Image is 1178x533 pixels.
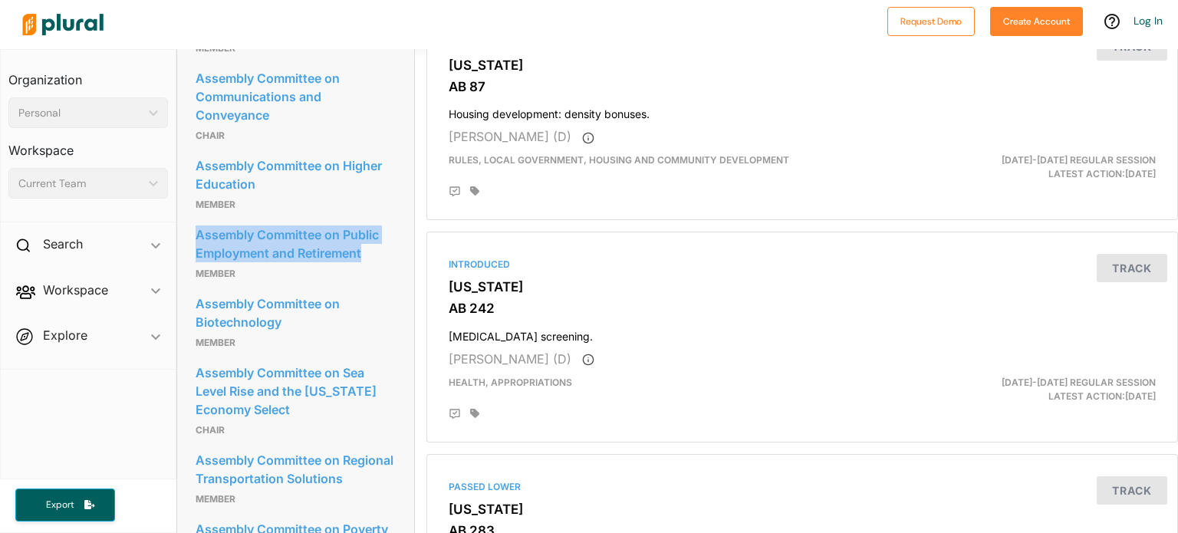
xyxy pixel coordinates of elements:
h3: [US_STATE] [449,502,1156,517]
button: Track [1097,254,1167,282]
span: [DATE]-[DATE] Regular Session [1002,377,1156,388]
p: Member [196,490,397,508]
h3: AB 242 [449,301,1156,316]
span: [PERSON_NAME] (D) [449,351,571,367]
p: Member [196,196,397,214]
h3: [US_STATE] [449,279,1156,294]
p: Chair [196,421,397,439]
div: Passed Lower [449,480,1156,494]
p: Chair [196,127,397,145]
a: Create Account [990,12,1083,28]
span: [PERSON_NAME] (D) [449,129,571,144]
div: Latest Action: [DATE] [924,376,1167,403]
button: Export [15,489,115,521]
div: Add tags [470,186,479,196]
h4: [MEDICAL_DATA] screening. [449,323,1156,344]
a: Assembly Committee on Public Employment and Retirement [196,223,397,265]
button: Track [1097,476,1167,505]
div: Introduced [449,258,1156,271]
div: Add tags [470,408,479,419]
div: Latest Action: [DATE] [924,153,1167,181]
a: Assembly Committee on Biotechnology [196,292,397,334]
a: Assembly Committee on Sea Level Rise and the [US_STATE] Economy Select [196,361,397,421]
span: [DATE]-[DATE] Regular Session [1002,154,1156,166]
h4: Housing development: density bonuses. [449,100,1156,121]
h3: Workspace [8,128,168,162]
h2: Search [43,235,83,252]
a: Assembly Committee on Higher Education [196,154,397,196]
a: Log In [1134,14,1163,28]
button: Create Account [990,7,1083,36]
p: Member [196,334,397,352]
div: Add Position Statement [449,408,461,420]
span: Rules, Local Government, Housing and Community Development [449,154,789,166]
div: Current Team [18,176,143,192]
a: Assembly Committee on Communications and Conveyance [196,67,397,127]
h3: [US_STATE] [449,58,1156,73]
span: Export [35,498,84,512]
a: Assembly Committee on Regional Transportation Solutions [196,449,397,490]
h3: Organization [8,58,168,91]
span: Health, Appropriations [449,377,572,388]
a: Request Demo [887,12,975,28]
div: Add Position Statement [449,186,461,198]
button: Request Demo [887,7,975,36]
div: Personal [18,105,143,121]
p: Member [196,265,397,283]
h3: AB 87 [449,79,1156,94]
